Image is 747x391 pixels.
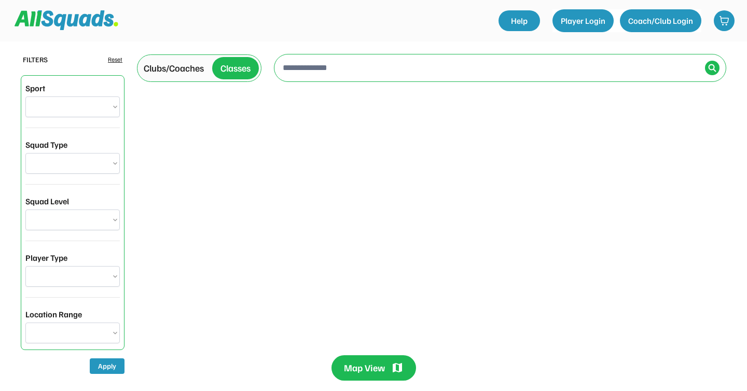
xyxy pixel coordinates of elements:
div: Clubs/Coaches [144,61,204,75]
div: Sport [25,82,45,94]
img: Squad%20Logo.svg [15,10,118,30]
img: shopping-cart-01%20%281%29.svg [719,16,729,26]
div: Map View [344,361,385,374]
button: Coach/Club Login [620,9,701,32]
div: Player Type [25,252,67,264]
div: Location Range [25,308,82,320]
div: Classes [220,61,251,75]
div: Reset [108,55,122,64]
div: FILTERS [23,54,48,65]
div: Squad Level [25,195,69,207]
img: Icon%20%2838%29.svg [708,64,716,72]
a: Help [499,10,540,31]
button: Player Login [552,9,614,32]
div: Squad Type [25,138,67,151]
